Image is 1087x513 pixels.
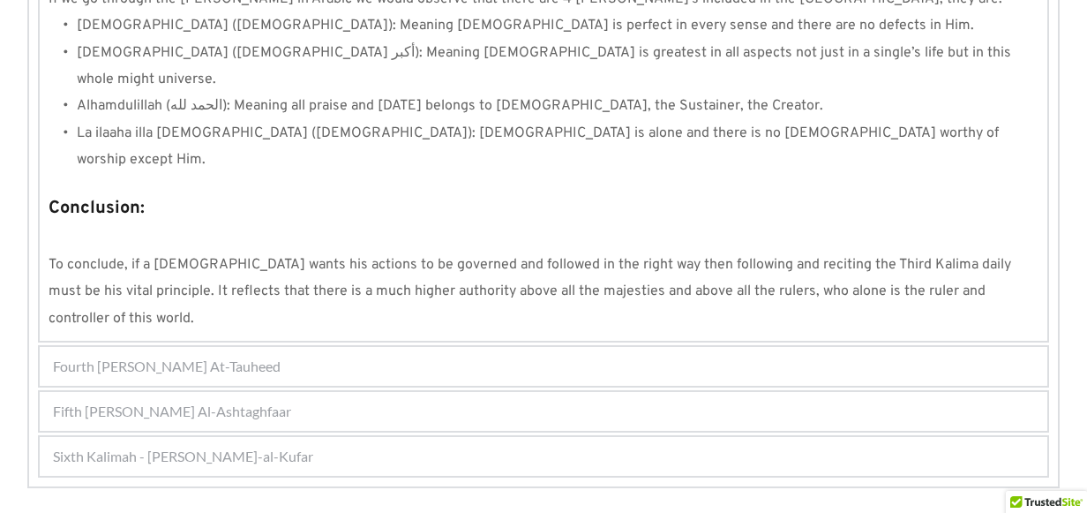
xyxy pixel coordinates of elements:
span: Fourth [PERSON_NAME] At-Tauheed [53,356,281,377]
span: [DEMOGRAPHIC_DATA] ([DEMOGRAPHIC_DATA]): Meaning [DEMOGRAPHIC_DATA] is perfect in every sense and... [77,17,974,34]
span: Fifth [PERSON_NAME] Al-Ashtaghfaar [53,401,291,422]
span: [DEMOGRAPHIC_DATA] ([DEMOGRAPHIC_DATA] أكبر): Meaning [DEMOGRAPHIC_DATA] is greatest in all aspec... [77,44,1015,88]
span: Sixth Kalimah - [PERSON_NAME]-al-Kufar [53,446,313,467]
span: To conclude, if a [DEMOGRAPHIC_DATA] wants his actions to be governed and followed in the right w... [49,256,1015,328]
strong: Conclusion: [49,197,145,220]
span: La ilaaha illa [DEMOGRAPHIC_DATA] ([DEMOGRAPHIC_DATA]): [DEMOGRAPHIC_DATA] is alone and there is ... [77,124,1002,169]
span: Alhamdulillah (الحمد لله): Meaning all praise and [DATE] belongs to [DEMOGRAPHIC_DATA], the Susta... [77,97,823,115]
